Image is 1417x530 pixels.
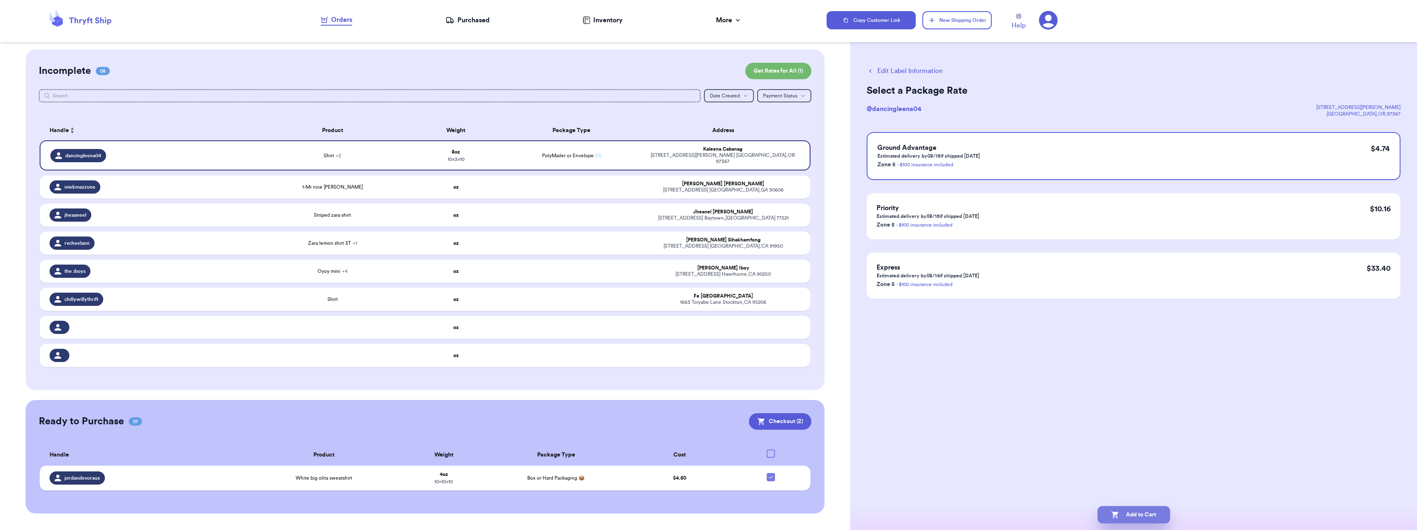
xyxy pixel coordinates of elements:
[867,84,1400,97] h2: Select a Package Rate
[1371,143,1390,154] p: $ 4.74
[646,209,801,215] div: Jheanel [PERSON_NAME]
[96,67,110,75] span: 08
[673,476,686,480] span: $ 4.60
[64,212,86,218] span: jheaaneel
[877,162,896,168] span: Zone 5
[877,144,936,151] span: Ground Advantage
[308,240,357,246] span: Zara lemon shirt 3T
[877,153,980,159] p: Estimated delivery by 08/15 if shipped [DATE]
[453,325,459,330] strong: oz
[445,15,490,25] a: Purchased
[710,93,740,98] span: Date Created
[1097,506,1170,523] button: Add to Cart
[502,121,641,140] th: Package Type
[583,15,623,25] a: Inventory
[453,213,459,218] strong: oz
[353,241,357,246] span: + 1
[39,89,701,102] input: Search
[64,184,95,190] span: iviekmazzone
[434,479,453,484] span: 10 x 10 x 10
[877,222,895,228] span: Zone 5
[64,268,85,274] span: the.iboys
[321,15,352,26] a: Orders
[50,451,69,459] span: Handle
[64,296,98,303] span: chillywillythrift
[646,271,801,277] div: [STREET_ADDRESS] Hawthorne , CA 90250
[336,153,341,158] span: + 2
[527,476,585,480] span: Box or Hard Packaging 📦
[453,241,459,246] strong: oz
[646,265,801,271] div: [PERSON_NAME] Iboy
[877,205,899,211] span: Priority
[327,296,338,303] span: Shirt
[39,64,91,78] h2: Incomplete
[452,149,460,154] strong: 8 oz
[410,121,502,140] th: Weight
[324,152,341,159] span: Shirt
[542,153,601,158] span: PolyMailer or Envelope ✉️
[1370,203,1391,215] p: $ 10.16
[704,89,754,102] button: Date Created
[39,415,124,428] h2: Ready to Purchase
[64,475,100,481] span: jordandevoraux
[65,152,101,159] span: dancingleena04
[646,243,801,249] div: [STREET_ADDRESS] [GEOGRAPHIC_DATA] , CA 91950
[453,353,459,358] strong: oz
[646,299,801,305] div: 1663 Toiyabe Lane Stockton , CA 95206
[302,184,363,190] span: 1-Mr nice [PERSON_NAME]
[69,125,76,135] button: Sort ascending
[646,237,801,243] div: [PERSON_NAME] Sihakhamfong
[50,126,69,135] span: Handle
[314,212,351,218] span: Striped zara shirt
[877,272,979,279] p: Estimated delivery by 08/14 if shipped [DATE]
[1367,263,1391,274] p: $ 33.40
[342,269,348,274] span: + 4
[1316,111,1400,117] div: [GEOGRAPHIC_DATA] , OR , 97367
[321,15,352,25] div: Orders
[453,297,459,302] strong: oz
[757,89,811,102] button: Payment Status
[646,181,801,187] div: [PERSON_NAME] [PERSON_NAME]
[896,222,953,227] a: - $100 insurance included
[129,417,142,426] span: 01
[646,187,801,193] div: [STREET_ADDRESS] [GEOGRAPHIC_DATA] , GA 30606
[877,213,979,220] p: Estimated delivery by 08/15 if shipped [DATE]
[896,282,953,287] a: - $100 insurance included
[440,472,448,477] strong: 4 oz
[249,445,399,466] th: Product
[922,11,992,29] button: New Shipping Order
[399,445,489,466] th: Weight
[763,93,797,98] span: Payment Status
[646,152,800,165] div: [STREET_ADDRESS][PERSON_NAME] [GEOGRAPHIC_DATA] , OR 97367
[877,282,895,287] span: Zone 5
[646,215,801,221] div: [STREET_ADDRESS] Baytown , [GEOGRAPHIC_DATA] 77521
[1316,104,1400,111] div: [STREET_ADDRESS][PERSON_NAME]
[877,264,900,271] span: Express
[64,240,90,246] span: rvcheelann
[827,11,916,29] button: Copy Customer Link
[867,106,922,112] span: @ dancingleena04
[1012,14,1026,31] a: Help
[897,162,953,167] a: - $100 insurance included
[296,475,352,481] span: White big olita sweatshirt
[749,413,811,430] button: Checkout (2)
[646,293,801,299] div: Fe [GEOGRAPHIC_DATA]
[256,121,410,140] th: Product
[453,185,459,189] strong: oz
[641,121,811,140] th: Address
[716,15,742,25] div: More
[1012,21,1026,31] span: Help
[489,445,623,466] th: Package Type
[623,445,736,466] th: Cost
[646,146,800,152] div: Kaleena Cabanag
[448,157,464,162] span: 10 x 3 x 10
[318,268,348,274] span: Oyoy mini
[745,63,811,79] button: Get Rates for All (1)
[867,66,943,76] button: Edit Label Information
[453,269,459,274] strong: oz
